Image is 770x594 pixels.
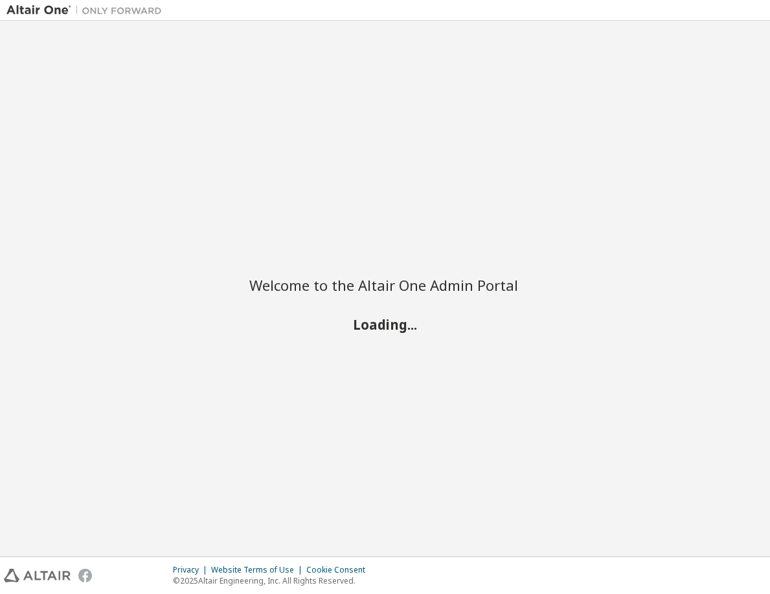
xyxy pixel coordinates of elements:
[249,315,521,332] h2: Loading...
[78,569,92,582] img: facebook.svg
[306,565,373,575] div: Cookie Consent
[173,565,211,575] div: Privacy
[249,276,521,294] h2: Welcome to the Altair One Admin Portal
[4,569,71,582] img: altair_logo.svg
[211,565,306,575] div: Website Terms of Use
[6,4,168,17] img: Altair One
[173,575,373,586] p: © 2025 Altair Engineering, Inc. All Rights Reserved.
